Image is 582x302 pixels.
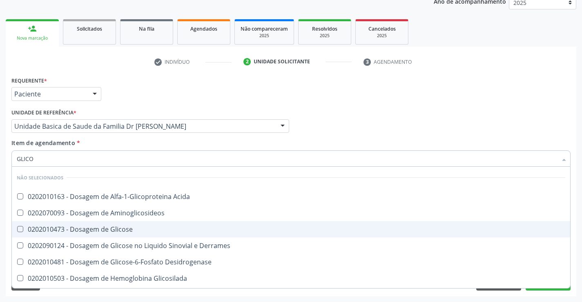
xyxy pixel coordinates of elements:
[361,33,402,39] div: 2025
[304,33,345,39] div: 2025
[17,210,565,216] div: 0202070093 - Dosagem de Aminoglicosideos
[139,25,154,32] span: Na fila
[17,242,565,249] div: 0202090124 - Dosagem de Glicose no Liquido Sinovial e Derrames
[241,33,288,39] div: 2025
[312,25,337,32] span: Resolvidos
[77,25,102,32] span: Solicitados
[11,139,75,147] span: Item de agendamento
[17,193,565,200] div: 0202010163 - Dosagem de Alfa-1-Glicoproteina Acida
[11,107,76,119] label: Unidade de referência
[14,90,85,98] span: Paciente
[17,259,565,265] div: 0202010481 - Dosagem de Glicose-6-Fosfato Desidrogenase
[17,150,557,167] input: Buscar por procedimentos
[17,275,565,282] div: 0202010503 - Dosagem de Hemoglobina Glicosilada
[28,24,37,33] div: person_add
[368,25,396,32] span: Cancelados
[190,25,217,32] span: Agendados
[254,58,310,65] div: Unidade solicitante
[243,58,251,65] div: 2
[14,122,272,130] span: Unidade Basica de Saude da Familia Dr [PERSON_NAME]
[11,35,53,41] div: Nova marcação
[241,25,288,32] span: Não compareceram
[11,74,47,87] label: Requerente
[17,226,565,233] div: 0202010473 - Dosagem de Glicose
